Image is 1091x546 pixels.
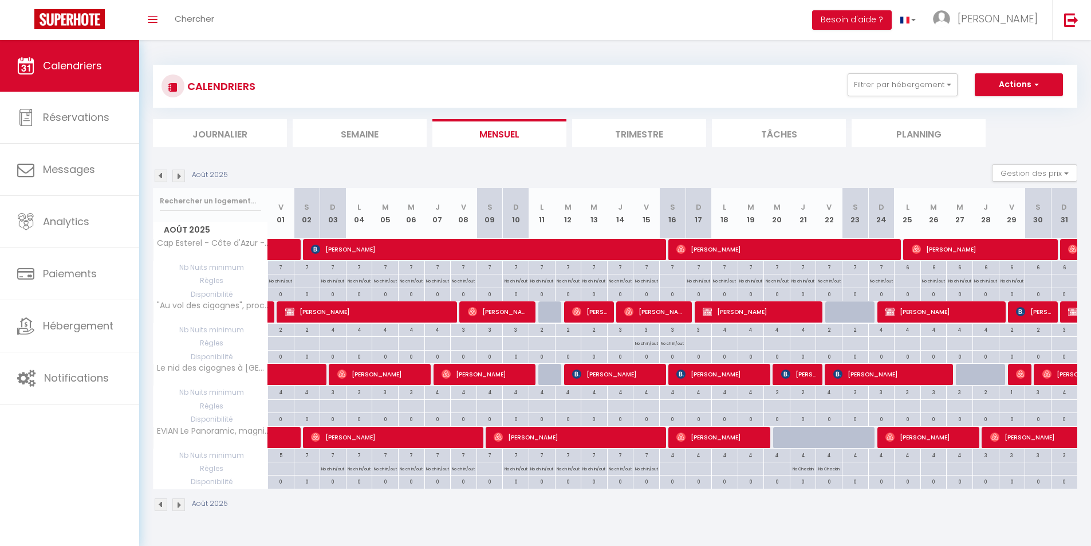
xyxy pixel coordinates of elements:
div: 4 [947,324,972,335]
div: 4 [633,386,659,397]
div: 0 [477,288,503,299]
div: 0 [425,288,451,299]
abbr: S [853,202,858,213]
div: 3 [921,386,947,397]
div: 4 [425,386,451,397]
abbr: V [461,202,466,213]
span: [PERSON_NAME] [703,301,817,323]
span: Analytics [43,214,89,229]
div: 7 [294,261,320,272]
div: 0 [895,288,920,299]
div: 7 [660,261,686,272]
div: 2 [529,324,555,335]
th: 04 [346,188,372,239]
div: 1 [999,386,1025,397]
th: 16 [659,188,686,239]
div: 4 [895,324,920,335]
th: 18 [712,188,738,239]
div: 0 [947,288,972,299]
th: 14 [607,188,633,239]
div: 4 [764,324,790,335]
th: 28 [973,188,999,239]
abbr: M [747,202,754,213]
img: ... [933,10,950,28]
div: 0 [712,351,738,362]
div: 2 [764,386,790,397]
div: 6 [1051,261,1077,272]
span: [PERSON_NAME] [572,363,660,385]
input: Rechercher un logement... [160,191,261,211]
div: 4 [529,386,555,397]
div: 0 [738,288,764,299]
p: No ch in/out [791,274,814,285]
div: 0 [660,351,686,362]
abbr: S [487,202,493,213]
li: Semaine [293,119,427,147]
span: Nb Nuits minimum [153,386,267,399]
div: 0 [816,351,842,362]
div: 0 [451,288,476,299]
li: Trimestre [572,119,706,147]
abbr: L [723,202,726,213]
abbr: J [801,202,805,213]
div: 0 [372,288,398,299]
div: 0 [633,288,659,299]
th: 31 [1051,188,1077,239]
th: 30 [1025,188,1051,239]
div: 4 [556,386,581,397]
div: 6 [1025,261,1051,272]
div: 0 [712,288,738,299]
li: Planning [852,119,986,147]
div: 0 [346,288,372,299]
th: 23 [842,188,869,239]
p: No ch in/out [452,274,475,285]
span: "Au vol des cigognes", proche [GEOGRAPHIC_DATA], [GEOGRAPHIC_DATA] et Marchés [PERSON_NAME][DATE] [155,301,270,310]
li: Tâches [712,119,846,147]
div: 0 [790,351,816,362]
th: 22 [816,188,842,239]
div: 4 [686,386,712,397]
div: 6 [895,261,920,272]
div: 0 [294,351,320,362]
div: 7 [556,261,581,272]
div: 6 [947,261,972,272]
span: [PERSON_NAME] [676,363,764,385]
abbr: V [1009,202,1014,213]
div: 0 [895,351,920,362]
span: [PERSON_NAME] [1016,363,1025,385]
div: 0 [1025,351,1051,362]
div: 0 [764,288,790,299]
div: 3 [947,386,972,397]
div: 4 [372,324,398,335]
div: 0 [581,351,607,362]
div: 7 [738,261,764,272]
div: 3 [503,324,529,335]
span: Disponibilité [153,288,267,301]
span: [PERSON_NAME] [311,426,478,448]
th: 13 [581,188,608,239]
div: 7 [790,261,816,272]
div: 0 [869,288,895,299]
span: [PERSON_NAME] [676,426,764,448]
div: 7 [581,261,607,272]
th: 11 [529,188,555,239]
abbr: D [1061,202,1067,213]
span: Messages [43,162,95,176]
div: 4 [294,386,320,397]
p: No ch in/out [426,274,449,285]
div: 0 [686,288,712,299]
span: [PERSON_NAME] [781,363,816,385]
h3: CALENDRIERS [184,73,255,99]
div: 0 [608,351,633,362]
th: 05 [372,188,399,239]
p: No ch in/out [870,274,893,285]
span: [PERSON_NAME] [442,363,529,385]
abbr: M [408,202,415,213]
img: logout [1064,13,1078,27]
div: 7 [633,261,659,272]
li: Mensuel [432,119,566,147]
div: 0 [346,351,372,362]
div: 0 [999,288,1025,299]
span: [PERSON_NAME] [624,301,686,323]
div: 0 [451,351,476,362]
